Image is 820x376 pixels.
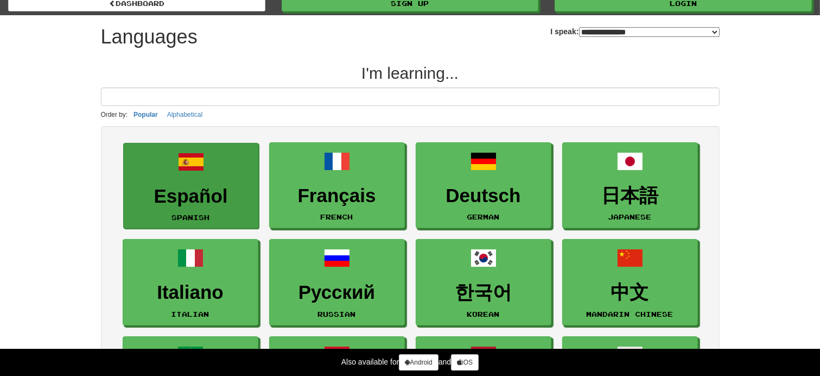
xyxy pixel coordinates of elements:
[101,64,720,82] h2: I'm learning...
[416,239,551,325] a: 한국어Korean
[129,186,253,207] h3: Español
[172,214,210,221] small: Spanish
[568,185,692,206] h3: 日本語
[422,282,545,303] h3: 한국어
[123,239,258,325] a: ItalianoItalian
[130,109,161,121] button: Popular
[164,109,206,121] button: Alphabetical
[562,142,698,229] a: 日本語Japanese
[269,142,405,229] a: FrançaisFrench
[275,185,399,206] h3: Français
[467,310,500,318] small: Korean
[275,282,399,303] h3: Русский
[171,310,209,318] small: Italian
[416,142,551,229] a: DeutschGerman
[467,213,500,221] small: German
[451,354,479,371] a: iOS
[562,239,698,325] a: 中文Mandarin Chinese
[568,282,692,303] h3: 中文
[129,282,252,303] h3: Italiano
[550,26,719,37] label: I speak:
[608,213,652,221] small: Japanese
[269,239,405,325] a: РусскийRussian
[101,26,198,48] h1: Languages
[101,111,128,118] small: Order by:
[321,213,353,221] small: French
[123,143,259,229] a: EspañolSpanish
[422,185,545,206] h3: Deutsch
[579,27,720,37] select: I speak:
[318,310,356,318] small: Russian
[587,310,673,318] small: Mandarin Chinese
[399,354,438,371] a: Android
